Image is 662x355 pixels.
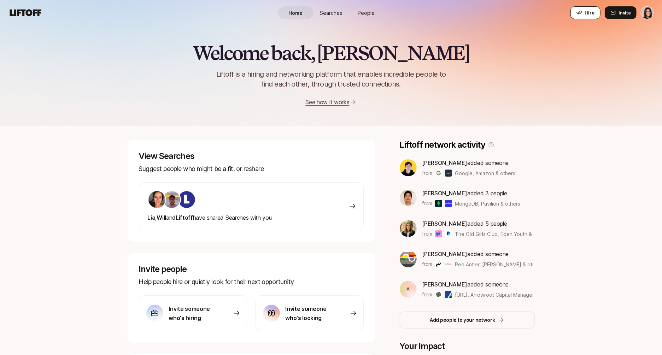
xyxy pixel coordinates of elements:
[139,164,364,174] p: Suggest people who might be a fit, or reshare
[605,6,637,19] button: Invite
[422,249,533,259] p: added someone
[139,264,364,274] p: Invite people
[455,292,565,298] span: [URL], Arrowroot Capital Management & others
[445,200,452,207] img: Pavilion
[445,261,452,268] img: Kraft Heinz
[422,281,468,288] span: [PERSON_NAME]
[455,200,520,207] span: MongoDB, Pavilion & others
[435,200,442,207] img: MongoDB
[314,6,349,19] a: Searches
[178,191,195,208] img: ACg8ocKIuO9-sklR2KvA8ZVJz4iZ_g9wtBiQREC3t8A94l4CTg=s160-c
[455,261,533,268] span: Red Antler, [PERSON_NAME] & others
[435,230,442,237] img: The Old Girls Club
[445,230,452,237] img: Eden Youth
[320,9,342,17] span: Searches
[406,285,410,294] p: A
[430,316,495,324] p: Add people to your network
[139,277,364,287] p: Help people hire or quietly look for their next opportunity
[400,190,417,207] img: c3894d86_b3f1_4e23_a0e4_4d923f503b0e.jpg
[455,170,515,177] span: Google, Amazon & others
[289,9,303,17] span: Home
[435,261,442,268] img: Red Antler
[169,304,218,323] p: Invite someone who's hiring
[358,9,375,17] span: People
[349,6,384,19] a: People
[570,6,601,19] button: Hire
[435,170,442,177] img: Google
[157,214,166,221] span: Will
[166,214,176,221] span: and
[148,191,165,208] img: 490561b5_2133_45f3_8e39_178badb376a1.jpg
[422,260,433,268] p: from
[205,69,458,89] p: Liftoff is a hiring and networking platform that enables incredible people to find each other, th...
[422,219,533,228] p: added 5 people
[422,189,521,198] p: added 3 people
[422,220,468,227] span: [PERSON_NAME]
[422,169,433,177] p: from
[641,6,654,19] button: Eleanor Morgan
[422,199,433,208] p: from
[445,170,452,177] img: Amazon
[400,140,485,150] p: Liftoff network activity
[445,291,452,298] img: Arrowroot Capital Management
[156,214,157,221] span: ,
[422,280,533,289] p: added someone
[422,158,516,167] p: added someone
[585,9,594,16] span: Hire
[193,42,469,64] h2: Welcome back, [PERSON_NAME]
[422,290,433,299] p: from
[400,159,417,176] img: 55d9318b_234e_4eda_b922_1b806df8ce07.jfif
[286,304,335,323] p: Invite someone who's looking
[641,7,653,19] img: Eleanor Morgan
[455,231,549,237] span: The Old Girls Club, Eden Youth & others
[148,214,156,221] span: Lia
[148,214,272,221] span: have shared Searches with you
[422,159,468,166] span: [PERSON_NAME]
[400,250,417,267] img: ACg8ocJiMYCyxggn_X7DAT5DZ2XZSAavZ2rvSQUSYcwu0luQALiqYlkN=s160-c
[278,6,314,19] a: Home
[435,291,442,298] img: MuseData.ai
[176,214,193,221] span: Liftoff
[400,312,535,329] button: Add people to your network
[163,191,180,208] img: ACg8ocJgLS4_X9rs-p23w7LExaokyEoWgQo9BGx67dOfttGDosg=s160-c
[422,250,468,258] span: [PERSON_NAME]
[422,230,433,238] p: from
[422,190,468,197] span: [PERSON_NAME]
[619,9,631,16] span: Invite
[400,220,417,237] img: add89ea6_fb14_440a_9630_c54da93ccdde.jpg
[139,151,364,161] p: View Searches
[400,341,535,351] p: Your Impact
[306,99,350,106] a: See how it works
